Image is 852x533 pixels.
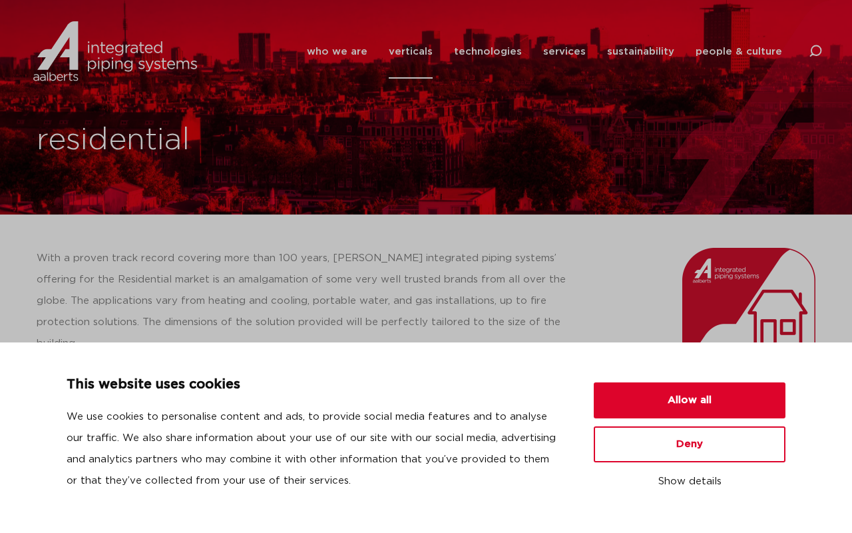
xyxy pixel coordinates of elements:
p: With a proven track record covering more than 100 years, [PERSON_NAME] integrated piping systems’... [37,248,578,354]
p: We use cookies to personalise content and ads, to provide social media features and to analyse ou... [67,406,562,492]
button: Show details [594,470,785,493]
img: Aalberts_IPS_icon_residential_buildings_rgb [682,248,815,381]
nav: Menu [307,25,782,79]
a: verticals [389,25,433,79]
a: people & culture [696,25,782,79]
p: This website uses cookies [67,374,562,396]
button: Deny [594,426,785,462]
a: who we are [307,25,367,79]
h1: residential [37,119,419,162]
button: Allow all [594,382,785,418]
a: technologies [454,25,522,79]
a: services [543,25,586,79]
a: sustainability [607,25,674,79]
